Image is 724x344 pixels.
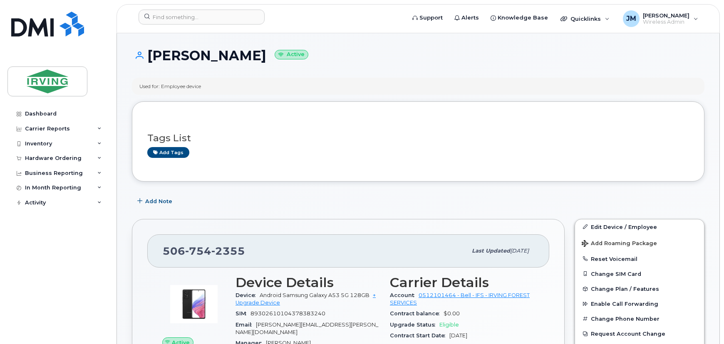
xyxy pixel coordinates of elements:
span: $0.00 [444,310,460,317]
span: Upgrade Status [390,322,439,328]
span: 506 [163,245,245,257]
h3: Carrier Details [390,275,534,290]
h3: Device Details [236,275,380,290]
span: Add Note [145,197,172,205]
img: image20231002-3703462-kjv75p.jpeg [169,279,219,329]
small: Active [275,50,308,59]
span: Email [236,322,256,328]
div: Used for: Employee device [139,83,201,90]
button: Change Phone Number [575,311,704,326]
button: Add Note [132,194,179,209]
span: 2355 [211,245,245,257]
span: 754 [185,245,211,257]
span: [PERSON_NAME][EMAIL_ADDRESS][PERSON_NAME][DOMAIN_NAME] [236,322,378,335]
button: Change SIM Card [575,266,704,281]
span: SIM [236,310,250,317]
span: 89302610104378383240 [250,310,325,317]
span: Device [236,292,260,298]
button: Reset Voicemail [575,251,704,266]
button: Request Account Change [575,326,704,341]
span: Contract Start Date [390,332,449,339]
span: Android Samsung Galaxy A53 5G 128GB [260,292,369,298]
span: Account [390,292,419,298]
h1: [PERSON_NAME] [132,48,704,63]
a: Edit Device / Employee [575,219,704,234]
span: Last updated [472,248,510,254]
button: Add Roaming Package [575,234,704,251]
span: Contract balance [390,310,444,317]
a: Add tags [147,147,189,157]
span: Eligible [439,322,459,328]
span: [DATE] [449,332,467,339]
span: Enable Call Forwarding [591,301,658,307]
button: Enable Call Forwarding [575,296,704,311]
span: [DATE] [510,248,529,254]
span: Change Plan / Features [591,286,659,292]
h3: Tags List [147,133,689,143]
button: Change Plan / Features [575,281,704,296]
span: Add Roaming Package [582,240,657,248]
a: 0512101464 - Bell - IFS - IRVING FOREST SERVICES [390,292,530,306]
